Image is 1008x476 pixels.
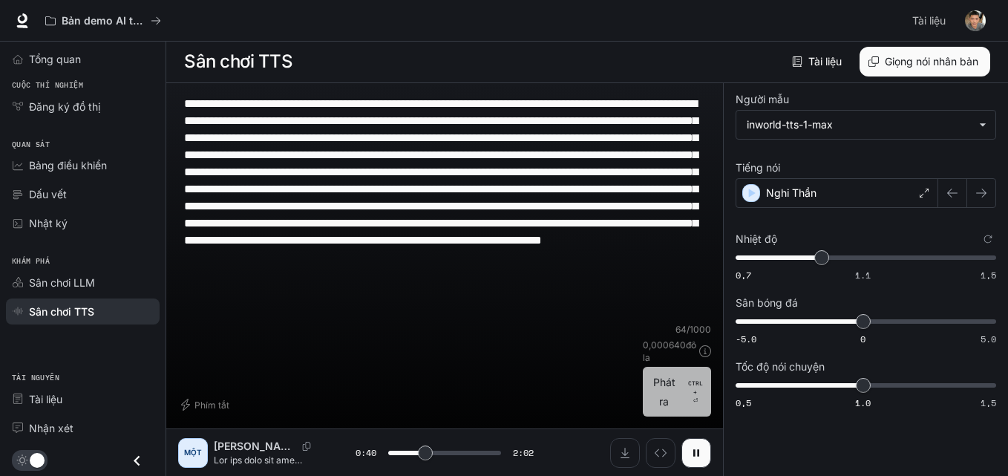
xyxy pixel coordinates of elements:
[39,6,168,36] button: Tất cả không gian làm việc
[296,442,317,451] button: Sao chép ID giọng nói
[178,393,235,417] button: Phím tắt
[688,379,703,396] font: CTRL +
[693,397,698,404] font: ⏎
[6,415,160,441] a: Nhận xét
[12,80,83,90] font: Cuộc thí nghiệm
[736,296,798,309] font: Sân bóng đá
[736,269,751,281] font: 0,7
[610,438,640,468] button: Tải xuống âm thanh
[885,55,978,68] font: Giọng nói nhân bản
[808,55,842,68] font: Tài liệu
[912,14,946,27] font: Tài liệu
[736,333,756,345] font: -5.0
[6,94,160,120] a: Đăng ký đồ thị
[120,446,154,476] button: Đóng ngăn kéo
[29,53,81,65] font: Tổng quan
[766,186,816,199] font: Nghi Thần
[965,10,986,31] img: Hình đại diện của người dùng
[29,217,68,229] font: Nhật ký
[6,181,160,207] a: Dấu vết
[855,269,871,281] font: 1.1
[736,161,780,174] font: Tiếng nói
[30,451,45,468] span: Chuyển đổi chế độ tối
[736,232,777,245] font: Nhiệt độ
[29,276,95,289] font: Sân chơi LLM
[646,438,675,468] button: Thanh tra
[513,446,534,459] font: 2:02
[62,14,225,27] font: Bản demo AI trong thế giới thực
[214,440,300,452] font: [PERSON_NAME]
[6,386,160,412] a: Tài liệu
[747,118,833,131] font: inworld-tts-1-max
[653,376,675,407] font: Phát ra
[12,140,50,149] font: Quan sát
[29,422,73,434] font: Nhận xét
[29,393,62,405] font: Tài liệu
[980,231,996,247] button: Đặt lại về mặc định
[6,299,160,325] a: Sân chơi TTS
[643,367,711,417] button: Phát raCTRL +⏎
[860,333,865,345] font: 0
[981,269,996,281] font: 1,5
[860,47,990,76] button: Giọng nói nhân bản
[736,93,789,105] font: Người mẫu
[12,256,50,266] font: Khám phá
[855,397,871,409] font: 1.0
[736,360,825,373] font: Tốc độ nói chuyện
[6,210,160,236] a: Nhật ký
[6,46,160,72] a: Tổng quan
[29,188,67,200] font: Dấu vết
[981,397,996,409] font: 1,5
[12,373,59,382] font: Tài nguyên
[789,47,848,76] a: Tài liệu
[194,400,229,411] font: Phím tắt
[184,448,202,457] font: MỘT
[6,152,160,178] a: Bảng điều khiển
[184,50,292,72] font: Sân chơi TTS
[29,159,107,172] font: Bảng điều khiển
[906,6,955,36] a: Tài liệu
[356,446,376,460] span: 0:40
[6,270,160,296] a: Sân chơi LLM
[736,397,751,409] font: 0,5
[981,333,996,345] font: 5.0
[29,305,94,318] font: Sân chơi TTS
[960,6,990,36] button: Hình đại diện của người dùng
[29,100,100,113] font: Đăng ký đồ thị
[736,111,995,139] div: inworld-tts-1-max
